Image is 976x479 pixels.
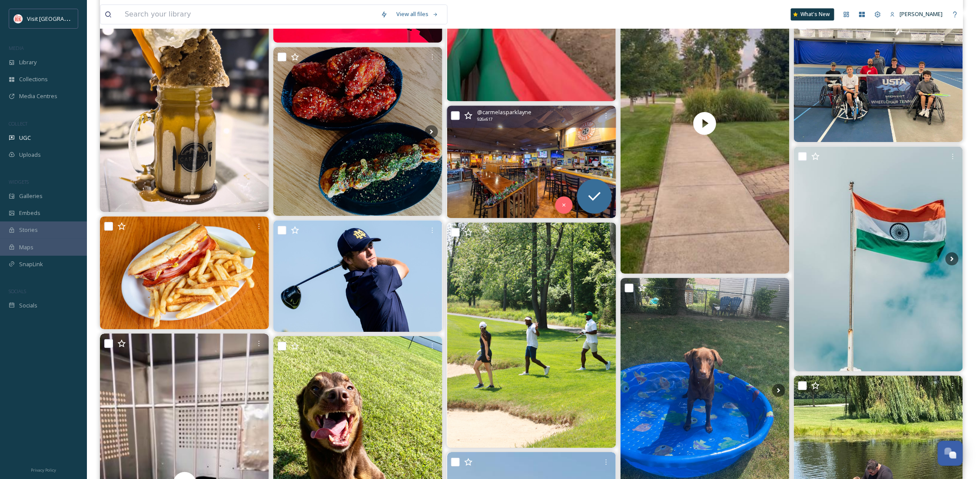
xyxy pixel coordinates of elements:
a: [PERSON_NAME] [886,6,947,23]
span: SOCIALS [9,288,26,294]
span: Uploads [19,151,41,159]
span: MEDIA [9,45,24,51]
a: Privacy Policy [31,464,56,475]
span: Media Centres [19,92,57,100]
span: Privacy Policy [31,467,56,473]
span: Stories [19,226,38,234]
img: vsbm-stackedMISH_CMYKlogo2017.jpg [14,14,23,23]
span: COLLECT [9,120,27,127]
span: Collections [19,75,48,83]
img: 🇮🇳✨ Happy 79th Independence Day, India! 🇮🇳✨ On this day in 1947, India took its first breath of f... [794,146,963,371]
img: Wheelchair Tennis Camp Success — Tippecanoe Gazette Sunday, August 3rd, Coach Brian Dean hosted a... [794,15,963,142]
span: Maps [19,243,33,251]
span: 926 x 617 [477,116,492,122]
span: SnapLink [19,260,43,268]
span: WIDGETS [9,178,29,185]
span: Visit [GEOGRAPHIC_DATA] [27,14,94,23]
input: Search your library [120,5,376,24]
span: @ carmelasparklayne [477,108,531,116]
img: #foodie #fyp #ramen #japaneseramen #southbend [273,47,442,216]
span: Galleries [19,192,43,200]
span: [PERSON_NAME] [900,10,943,18]
img: Enjoy a delicious sandwich paired with crispy fries, perfect for a satisfying dining experience. ... [100,216,269,329]
span: Socials [19,301,37,310]
a: What's New [791,8,834,20]
span: Library [19,58,37,66]
img: ✌️ out summer! Back to school soon☘️ #warrengolfcourse #goirish #notredame #golf [447,222,616,448]
img: Another incredible run at the U.S. Amateur Championship for Jacob Modleski comes to a close. Alwa... [273,220,442,331]
span: UGC [19,134,31,142]
span: Embeds [19,209,40,217]
a: View all files [392,6,443,23]
img: Join us for a relaxed evening in our inviting space, perfect for good company and great times. 🍻 ... [447,106,616,218]
button: Open Chat [938,441,963,466]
